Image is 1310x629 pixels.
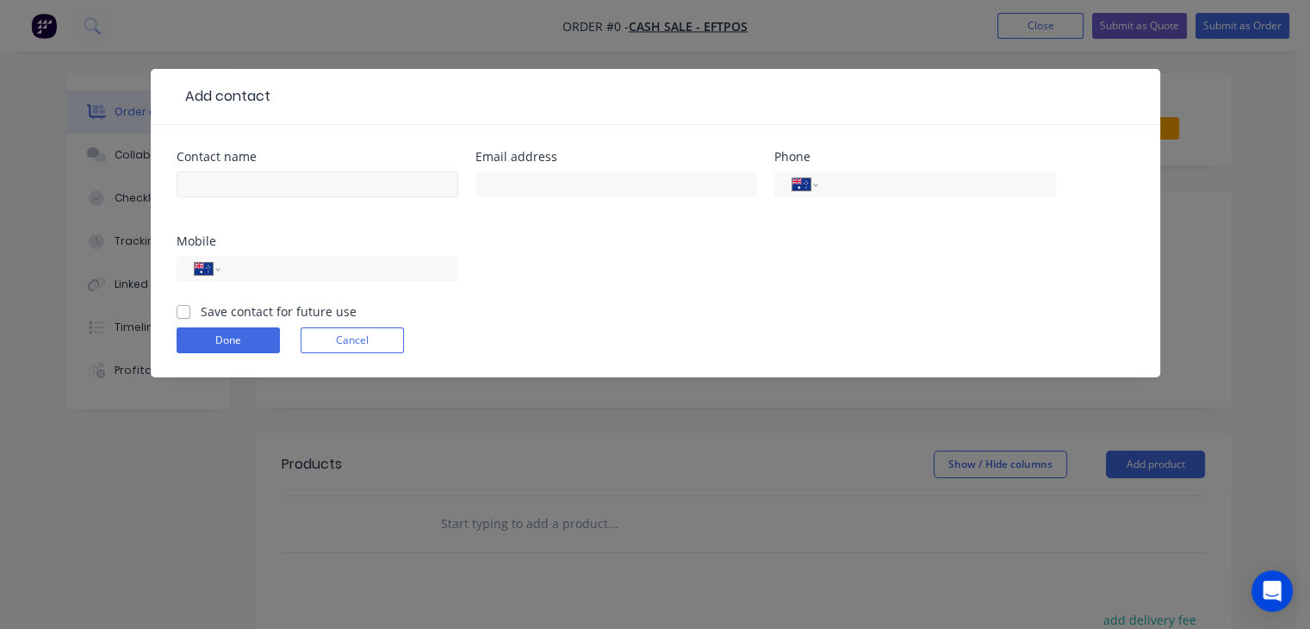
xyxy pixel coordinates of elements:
div: Phone [774,151,1056,163]
button: Done [177,327,280,353]
div: Mobile [177,235,458,247]
div: Open Intercom Messenger [1251,570,1293,612]
div: Add contact [177,86,270,107]
label: Save contact for future use [201,302,357,321]
div: Email address [475,151,757,163]
div: Contact name [177,151,458,163]
button: Cancel [301,327,404,353]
